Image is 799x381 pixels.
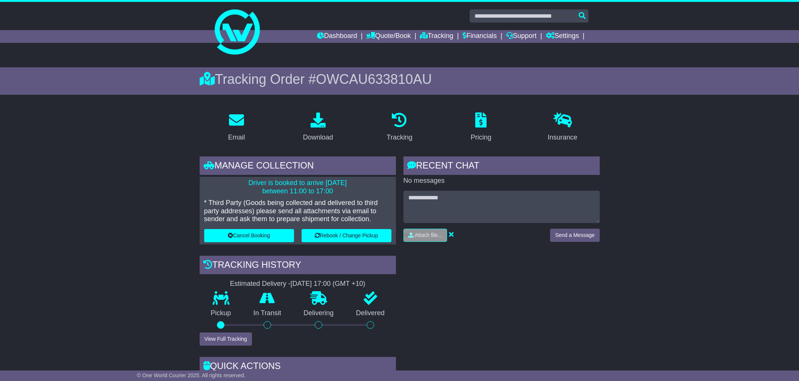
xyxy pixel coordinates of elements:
span: © One World Courier 2025. All rights reserved. [137,372,246,378]
div: Insurance [548,132,578,143]
div: Tracking [387,132,412,143]
div: Pricing [471,132,491,143]
a: Financials [462,30,497,43]
p: No messages [403,177,600,185]
button: Cancel Booking [204,229,294,242]
a: Insurance [543,110,582,145]
a: Dashboard [317,30,357,43]
div: Tracking Order # [200,71,600,87]
a: Quote/Book [366,30,411,43]
button: Rebook / Change Pickup [302,229,391,242]
a: Support [506,30,537,43]
a: Tracking [382,110,417,145]
p: * Third Party (Goods being collected and delivered to third party addresses) please send all atta... [204,199,391,223]
a: Pricing [466,110,496,145]
a: Settings [546,30,579,43]
p: In Transit [242,309,293,317]
p: Driver is booked to arrive [DATE] between 11:00 to 17:00 [204,179,391,195]
div: Quick Actions [200,357,396,377]
a: Email [223,110,250,145]
p: Delivering [293,309,345,317]
span: OWCAU633810AU [316,71,432,87]
p: Delivered [345,309,396,317]
div: [DATE] 17:00 (GMT +10) [291,280,365,288]
div: Download [303,132,333,143]
a: Download [298,110,338,145]
a: Tracking [420,30,453,43]
div: RECENT CHAT [403,156,600,177]
div: Manage collection [200,156,396,177]
button: Send a Message [550,229,599,242]
button: View Full Tracking [200,332,252,346]
div: Estimated Delivery - [200,280,396,288]
div: Tracking history [200,256,396,276]
div: Email [228,132,245,143]
p: Pickup [200,309,243,317]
